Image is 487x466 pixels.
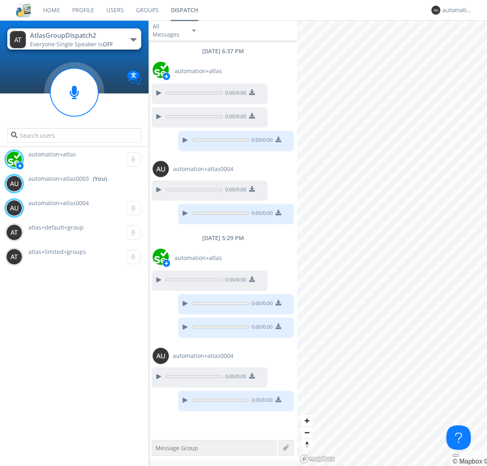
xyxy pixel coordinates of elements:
[6,224,22,241] img: 373638.png
[153,249,169,265] img: d2d01cd9b4174d08988066c6d424eccd
[153,348,169,364] img: 373638.png
[301,439,313,450] span: Reset bearing to north
[301,427,313,438] span: Zoom out
[7,28,141,50] button: AtlasGroupDispatch2Everyone·Single Speaker isOFF
[93,175,107,183] div: (You)
[300,454,335,464] a: Mapbox logo
[222,89,246,98] span: 0:00 / 0:00
[249,323,273,332] span: 0:00 / 0:00
[175,254,222,262] span: automation+atlas
[249,397,273,405] span: 0:00 / 0:00
[301,415,313,427] button: Zoom in
[442,6,473,14] div: automation+atlas0003
[30,31,121,40] div: AtlasGroupDispatch2
[28,248,86,256] span: atlas+limited+groups
[276,300,281,306] img: download media button
[28,175,89,183] span: automation+atlas0003
[222,113,246,122] span: 0:00 / 0:00
[7,128,141,143] input: Search users
[249,113,255,119] img: download media button
[431,6,440,15] img: 373638.png
[10,31,26,48] img: 373638.png
[222,373,246,382] span: 0:00 / 0:00
[249,373,255,379] img: download media button
[249,186,255,192] img: download media button
[16,3,31,17] img: cddb5a64eb264b2086981ab96f4c1ba7
[6,151,22,167] img: d2d01cd9b4174d08988066c6d424eccd
[276,210,281,215] img: download media button
[173,165,233,173] span: automation+atlas0004
[301,427,313,438] button: Zoom out
[249,276,255,282] img: download media button
[103,40,113,48] span: OFF
[276,397,281,402] img: download media button
[276,323,281,329] img: download media button
[222,186,246,195] span: 0:00 / 0:00
[446,425,471,450] iframe: Toggle Customer Support
[153,22,185,39] div: All Messages
[28,150,76,158] span: automation+atlas
[6,200,22,216] img: 373638.png
[222,276,246,285] span: 0:00 / 0:00
[175,67,222,75] span: automation+atlas
[153,62,169,78] img: d2d01cd9b4174d08988066c6d424eccd
[30,40,121,48] div: Everyone ·
[28,199,89,207] span: automation+atlas0004
[192,30,196,32] img: caret-down-sm.svg
[173,352,233,360] span: automation+atlas0004
[249,210,273,219] span: 0:00 / 0:00
[301,438,313,450] button: Reset bearing to north
[153,161,169,177] img: 373638.png
[28,223,84,231] span: atlas+default+group
[453,454,459,457] button: Toggle attribution
[149,234,297,242] div: [DATE] 5:29 PM
[249,137,273,145] span: 0:00 / 0:00
[149,47,297,55] div: [DATE] 6:37 PM
[127,71,141,85] img: Translation enabled
[6,249,22,265] img: 373638.png
[6,176,22,192] img: 373638.png
[453,458,482,465] a: Mapbox
[56,40,113,48] span: Single Speaker is
[249,89,255,95] img: download media button
[276,137,281,142] img: download media button
[249,300,273,309] span: 0:00 / 0:00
